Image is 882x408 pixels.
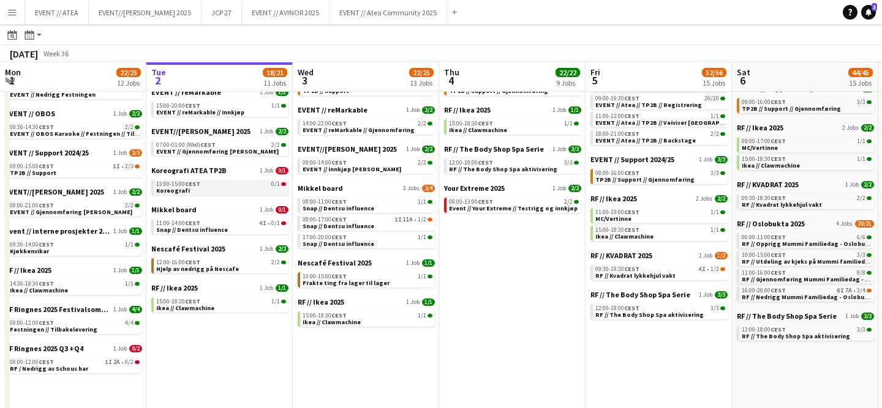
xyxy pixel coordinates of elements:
div: EVENT // reMarkable1 Job2/214:00-22:00CEST2/2EVENT // reMarkable // Gjennomføring [298,105,435,144]
span: Koreografi ATEA TP2B [151,166,227,175]
a: RF // KVADRAT 20251 Job2/2 [737,180,874,189]
span: CEST [478,119,493,127]
span: 1/1 [125,281,134,287]
span: 1 Job [699,252,712,259]
span: 09:30-18:30 [742,195,786,201]
a: 11:00-14:00CEST4I•0/1Snap // Dentsu influence [156,219,286,233]
span: CEST [185,180,200,188]
span: 08:00-16:00 [742,99,786,105]
span: MC/Vertinne [595,215,631,223]
span: 1/1 [418,199,426,205]
span: EVENT//WILHELMSEN 2025 [5,187,104,196]
span: EVENT // reMarkable // Gjennomføring [303,126,415,134]
span: 18:00-21:00 [595,131,639,137]
a: 10:00-15:00CEST3/3RF // Utdeling av kjeks på Mummi familiedag [742,251,872,265]
span: CEST [624,226,639,234]
span: Kjøkkenvikar [10,247,49,255]
span: Nescafé Festival 2025 [298,258,372,267]
span: 1 Job [260,245,273,253]
button: EVENT//[PERSON_NAME] 2025 [89,1,202,24]
span: 11:00-14:00 [156,220,200,226]
span: 15:00-18:30 [595,227,639,233]
a: EVENT // reMarkable1 Job1/1 [151,87,288,97]
span: Snap // Dentsu influence [303,204,374,212]
span: 1 Job [113,188,127,196]
span: 08:00-16:00 [595,170,639,176]
div: Mikkel board3 Jobs3/408:00-11:00CEST1/1Snap // Dentsu influence08:00-17:00CEST1I11A•1/2Snap // De... [298,184,435,258]
span: 1/2 [418,217,426,223]
span: 2/2 [857,195,865,201]
a: 08:00-16:00CEST3/3TP2B // Support // Gjennomføring [742,98,872,112]
a: 12:00-18:00CEST3/3RF // The Body Shop Spa aktivisering [449,158,579,172]
span: EVENT//WILHELMSEN 2025 [151,127,251,136]
span: Your Extreme 2025 [444,184,505,193]
a: 06:00-11:00CEST6/6RF // Opprigg Mummi Familiedag - Oslobukta [742,233,872,247]
span: Ikea // Clawmachine [742,161,800,169]
span: 09:00-17:00 [742,138,786,144]
span: Koreografi [156,187,190,195]
span: CEST [39,123,54,131]
a: 09:30-18:30CEST2/2RF // Kvadrat lykkehjul vakt [742,194,872,208]
span: 12:00-16:00 [156,259,200,265]
span: 2/2 [271,259,280,265]
span: 2/2 [418,121,426,127]
span: TP2B // Support // Gjennomføring [742,105,841,113]
span: 10:00-15:00 [742,252,786,258]
a: 08:00-16:00CEST3/3TP2B // Support // Gjennomføring [595,169,725,183]
span: 08:00-13:00 [449,199,493,205]
a: Koreografi ATEA TP2B1 Job0/1 [151,166,288,175]
span: CEST [624,112,639,120]
span: Snap // Dentsu influence [303,240,374,248]
div: RF // Ikea 20251 Job1/115:00-18:30CEST1/1Ikea // Clawmachine [444,105,581,144]
span: Hjelp av nedrigg på Nescafe [156,265,239,273]
span: CEST [185,219,200,227]
a: 17:00-20:00CEST1/1Snap // Dentsu influence [303,233,432,247]
span: 2/3 [125,163,134,169]
span: 1 Job [406,259,420,267]
span: 4 Jobs [836,220,853,228]
div: RF // Ikea 20251 Job1/115:00-18:30CEST1/1Ikea // Clawmachine [151,283,288,315]
a: Your Extreme 20251 Job2/2 [444,184,581,193]
span: CEST [478,158,493,166]
span: 1/1 [710,113,719,119]
span: 2/2 [125,202,134,209]
span: 2/2 [422,146,435,153]
span: 1 Job [113,267,127,274]
span: CEST [185,102,200,109]
span: 1 Job [552,146,566,153]
span: 2/2 [271,142,280,148]
span: CEST [331,233,347,241]
span: RF // Kvadrat lykkehjul vakt [742,201,822,209]
span: CEST [331,215,347,223]
span: Event // Your Extreme // Testrigg og innkjøp [449,204,578,212]
span: RF // Utdeling av kjeks på Mummi familiedag [742,258,873,265]
div: RF // Oslobukta 20254 Jobs20/2106:00-11:00CEST6/6RF // Opprigg Mummi Familiedag - Oslobukta10:00-... [737,219,874,311]
span: RF // The Body Shop Spa aktivisering [449,165,557,173]
span: 1/1 [710,227,719,233]
span: EVENT // Nedrigg Festningen [10,91,96,98]
div: Your Extreme 20251 Job2/208:00-13:00CEST2/2Event // Your Extreme // Testrigg og innkjøp [444,184,581,215]
span: 08:00-11:00 [303,199,347,205]
span: 1 Job [406,106,420,114]
span: 0/1 [276,206,288,213]
span: CEST [331,198,347,206]
span: 1/2 [710,266,719,272]
a: RF // Ikea 20252 Jobs2/2 [737,123,874,132]
div: EVENT//[PERSON_NAME] 20251 Job2/209:00-14:00CEST2/2EVENT // innkjøp [PERSON_NAME] [298,144,435,184]
span: RF // Kvadrat lykkehjul vakt [595,272,676,280]
a: 08:00-21:00CEST2/2EVENT // Gjennomføring [PERSON_NAME] [10,201,140,215]
span: 0/1 [271,181,280,187]
div: EVENT // Support 2024/251 Job2/309:00-15:00CEST1I•2/3TP2B // Support [5,148,142,187]
span: RF // KVADRAT 2025 [737,180,799,189]
a: EVENT // OBOS1 Job2/2 [5,109,142,118]
a: 13:00-15:00CEST0/1Koreografi [156,180,286,194]
span: 1I [394,217,402,223]
span: 1 Job [260,89,273,96]
span: 14:30-18:30 [10,281,54,287]
span: CEST [185,258,200,266]
span: EVENT // Support 2024/25 [590,155,674,164]
span: Nescafé Festival 2025 [151,244,225,253]
div: • [303,217,432,223]
a: EVENT//[PERSON_NAME] 20251 Job2/2 [151,127,288,136]
span: 3/3 [568,146,581,153]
